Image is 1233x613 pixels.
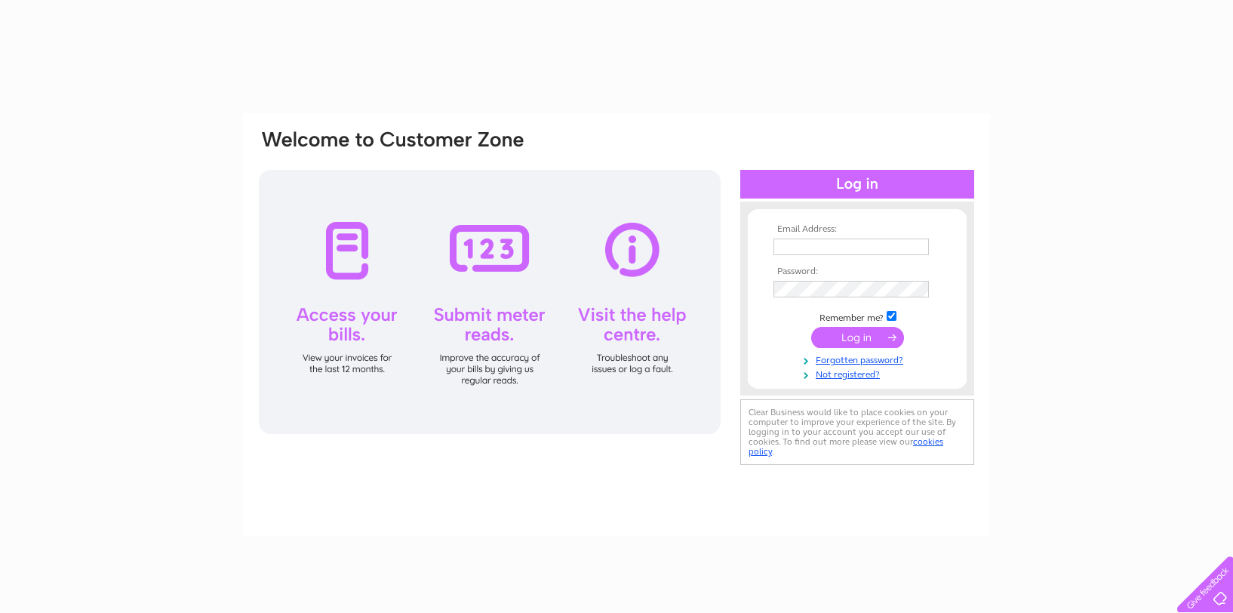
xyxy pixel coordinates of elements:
div: Clear Business would like to place cookies on your computer to improve your experience of the sit... [740,399,974,465]
th: Password: [770,266,945,277]
th: Email Address: [770,224,945,235]
a: Not registered? [773,366,945,380]
a: cookies policy [749,436,943,457]
td: Remember me? [770,309,945,324]
a: Forgotten password? [773,352,945,366]
input: Submit [811,327,904,348]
